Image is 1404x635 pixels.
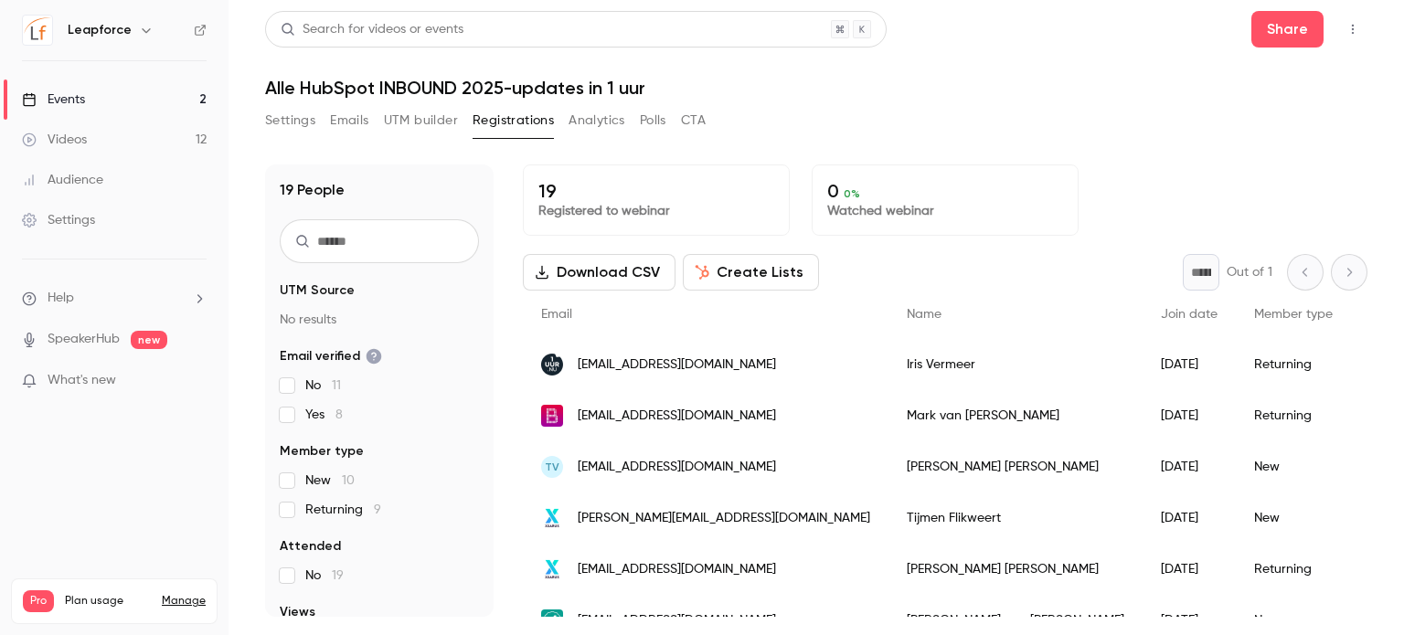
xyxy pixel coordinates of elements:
[1161,308,1218,321] span: Join date
[1143,390,1236,441] div: [DATE]
[265,106,315,135] button: Settings
[888,441,1143,492] div: [PERSON_NAME] [PERSON_NAME]
[332,379,341,392] span: 11
[1236,544,1351,595] div: Returning
[844,187,860,200] span: 0 %
[22,90,85,109] div: Events
[578,407,776,426] span: [EMAIL_ADDRESS][DOMAIN_NAME]
[48,371,116,390] span: What's new
[578,355,776,375] span: [EMAIL_ADDRESS][DOMAIN_NAME]
[1254,308,1333,321] span: Member type
[22,289,207,308] li: help-dropdown-opener
[578,509,870,528] span: [PERSON_NAME][EMAIL_ADDRESS][DOMAIN_NAME]
[827,180,1063,202] p: 0
[280,347,382,365] span: Email verified
[1236,492,1351,544] div: New
[305,471,355,490] span: New
[1251,11,1324,48] button: Share
[374,503,381,516] span: 9
[305,406,343,424] span: Yes
[888,390,1143,441] div: Mark van [PERSON_NAME]
[162,594,206,609] a: Manage
[538,202,774,220] p: Registered to webinar
[827,202,1063,220] p: Watched webinar
[545,459,559,475] span: Tv
[330,106,368,135] button: Emails
[23,590,54,612] span: Pro
[578,611,776,630] span: [EMAIL_ADDRESS][DOMAIN_NAME]
[22,211,95,229] div: Settings
[65,594,151,609] span: Plan usage
[541,507,563,529] img: xsarus.nl
[473,106,554,135] button: Registrations
[280,603,315,621] span: Views
[280,281,355,300] span: UTM Source
[280,442,364,460] span: Member type
[1236,390,1351,441] div: Returning
[68,21,132,39] h6: Leapforce
[22,171,103,189] div: Audience
[342,474,355,487] span: 10
[48,289,74,308] span: Help
[541,354,563,376] img: 1uur.nu
[335,408,343,421] span: 8
[888,339,1143,390] div: Iris Vermeer
[1143,441,1236,492] div: [DATE]
[281,20,463,39] div: Search for videos or events
[541,558,563,580] img: xsarus.nl
[280,311,479,329] p: No results
[305,376,341,395] span: No
[541,405,563,427] img: brightlands.com
[280,537,341,556] span: Attended
[569,106,625,135] button: Analytics
[888,544,1143,595] div: [PERSON_NAME] [PERSON_NAME]
[48,330,120,349] a: SpeakerHub
[1227,263,1272,281] p: Out of 1
[1143,339,1236,390] div: [DATE]
[1236,441,1351,492] div: New
[1236,339,1351,390] div: Returning
[23,16,52,45] img: Leapforce
[265,77,1367,99] h1: Alle HubSpot INBOUND 2025-updates in 1 uur
[541,609,563,631] img: debuurtboer.nl
[280,179,345,201] h1: 19 People
[384,106,458,135] button: UTM builder
[681,106,706,135] button: CTA
[1143,544,1236,595] div: [DATE]
[538,180,774,202] p: 19
[907,308,941,321] span: Name
[305,566,344,585] span: No
[305,501,381,519] span: Returning
[22,131,87,149] div: Videos
[332,569,344,582] span: 19
[578,560,776,579] span: [EMAIL_ADDRESS][DOMAIN_NAME]
[131,331,167,349] span: new
[640,106,666,135] button: Polls
[1143,492,1236,544] div: [DATE]
[888,492,1143,544] div: Tijmen Flikweert
[578,458,776,477] span: [EMAIL_ADDRESS][DOMAIN_NAME]
[541,308,572,321] span: Email
[523,254,675,291] button: Download CSV
[683,254,819,291] button: Create Lists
